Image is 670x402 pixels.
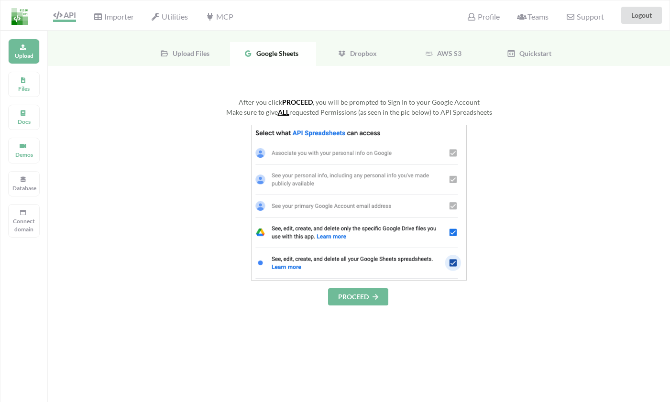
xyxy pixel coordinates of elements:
p: Connect domain [12,217,35,233]
div: After you click , you will be prompted to Sign In to your Google Account [143,97,574,107]
span: Dropbox [346,49,377,57]
span: Upload Files [169,49,209,57]
img: LogoIcon.png [11,8,28,25]
span: MCP [205,12,233,21]
u: ALL [278,108,289,116]
div: Make sure to give requested Permissions (as seen in the pic below) to API Spreadsheets [143,107,574,117]
p: Upload [12,52,35,60]
b: PROCEED [282,98,313,106]
p: Docs [12,118,35,126]
p: Database [12,184,35,192]
span: Profile [467,12,499,21]
p: Files [12,85,35,93]
p: Demos [12,151,35,159]
span: Utilities [151,12,188,21]
span: Importer [93,12,133,21]
span: Google Sheets [253,49,298,57]
img: GoogleSheetsPermissions [251,125,467,281]
button: PROCEED [328,288,388,305]
span: AWS S3 [433,49,461,57]
span: API [53,11,76,22]
span: Support [566,13,604,21]
span: Teams [517,12,549,21]
button: Logout [621,7,662,24]
span: Quickstart [516,49,551,57]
